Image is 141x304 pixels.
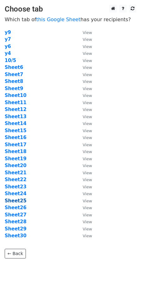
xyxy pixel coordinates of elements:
[76,142,92,147] a: View
[5,156,27,162] a: Sheet19
[5,100,27,105] a: Sheet11
[5,163,27,168] a: Sheet20
[76,36,92,42] a: View
[83,227,92,231] small: View
[5,226,27,232] a: Sheet29
[76,177,92,182] a: View
[83,220,92,224] small: View
[76,198,92,204] a: View
[83,79,92,84] small: View
[83,114,92,119] small: View
[5,93,27,98] a: Sheet10
[5,170,27,176] a: Sheet21
[83,51,92,56] small: View
[5,114,27,119] a: Sheet13
[5,149,27,154] a: Sheet18
[83,191,92,196] small: View
[76,86,92,91] a: View
[76,44,92,49] a: View
[76,135,92,140] a: View
[5,191,27,196] a: Sheet24
[76,114,92,119] a: View
[76,219,92,224] a: View
[5,219,27,224] a: Sheet28
[5,184,27,190] a: Sheet23
[83,86,92,91] small: View
[83,44,92,49] small: View
[76,79,92,84] a: View
[5,51,11,56] a: y4
[83,177,92,182] small: View
[83,205,92,210] small: View
[76,184,92,190] a: View
[5,86,23,91] a: Sheet9
[76,107,92,112] a: View
[76,233,92,239] a: View
[5,233,27,239] a: Sheet30
[83,163,92,168] small: View
[83,128,92,133] small: View
[83,157,92,161] small: View
[83,185,92,189] small: View
[5,58,16,63] a: 10/5
[5,30,11,35] a: y9
[83,58,92,63] small: View
[76,226,92,232] a: View
[5,249,26,258] a: ← Back
[5,128,27,133] strong: Sheet15
[76,65,92,70] a: View
[5,142,27,147] a: Sheet17
[83,135,92,140] small: View
[76,58,92,63] a: View
[83,65,92,70] small: View
[76,191,92,196] a: View
[83,93,92,98] small: View
[5,107,27,112] a: Sheet12
[5,36,11,42] a: y7
[5,5,136,14] h3: Choose tab
[5,79,23,84] a: Sheet8
[83,121,92,126] small: View
[5,135,27,140] strong: Sheet16
[83,100,92,105] small: View
[5,177,27,182] a: Sheet22
[76,156,92,162] a: View
[5,205,27,210] a: Sheet26
[76,149,92,154] a: View
[76,212,92,218] a: View
[83,213,92,217] small: View
[5,72,23,77] a: Sheet7
[36,17,80,22] a: this Google Sheet
[76,170,92,176] a: View
[5,65,23,70] a: Sheet6
[5,44,11,49] a: y6
[5,198,27,204] a: Sheet25
[83,142,92,147] small: View
[76,93,92,98] a: View
[83,107,92,112] small: View
[5,121,27,126] a: Sheet14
